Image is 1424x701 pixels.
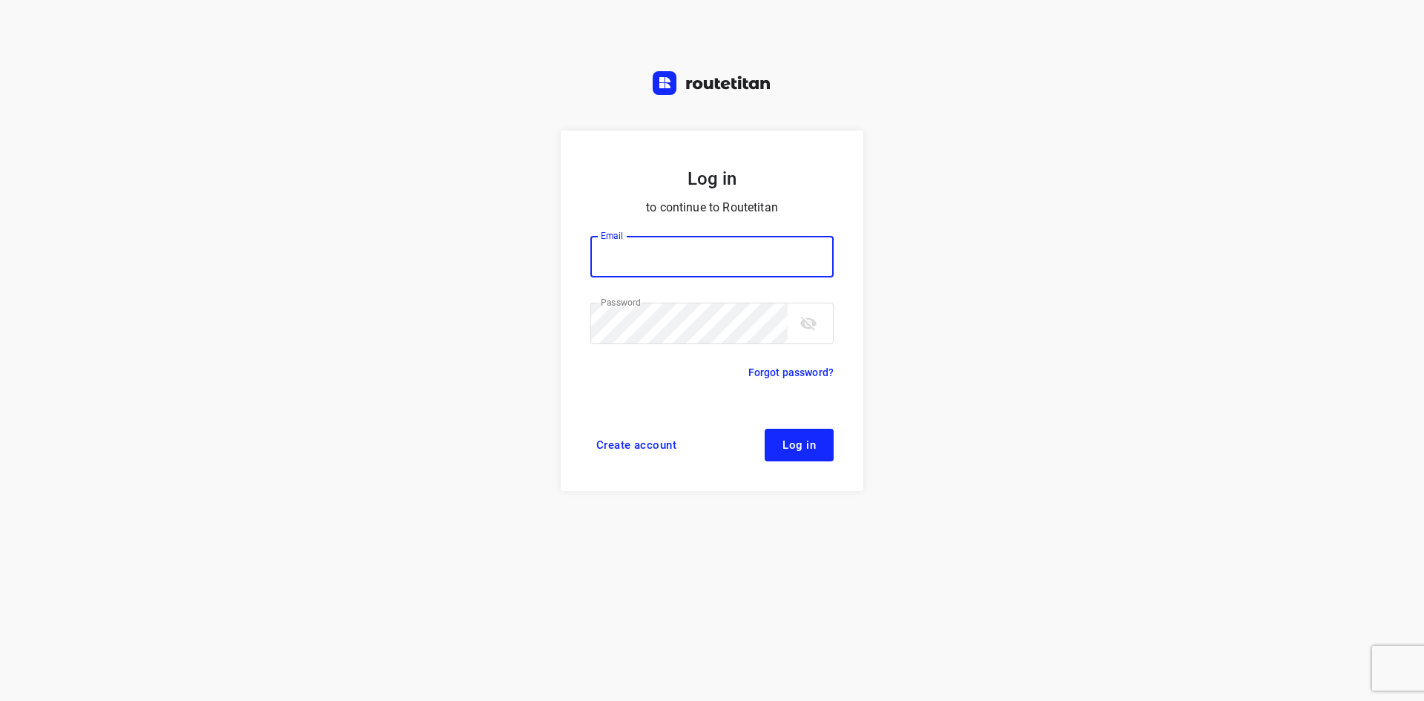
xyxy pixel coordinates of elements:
[596,439,676,451] span: Create account
[794,309,823,338] button: toggle password visibility
[590,197,834,218] p: to continue to Routetitan
[590,429,682,461] a: Create account
[653,71,771,95] img: Routetitan
[590,166,834,191] h5: Log in
[782,439,816,451] span: Log in
[653,71,771,99] a: Routetitan
[765,429,834,461] button: Log in
[748,363,834,381] a: Forgot password?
